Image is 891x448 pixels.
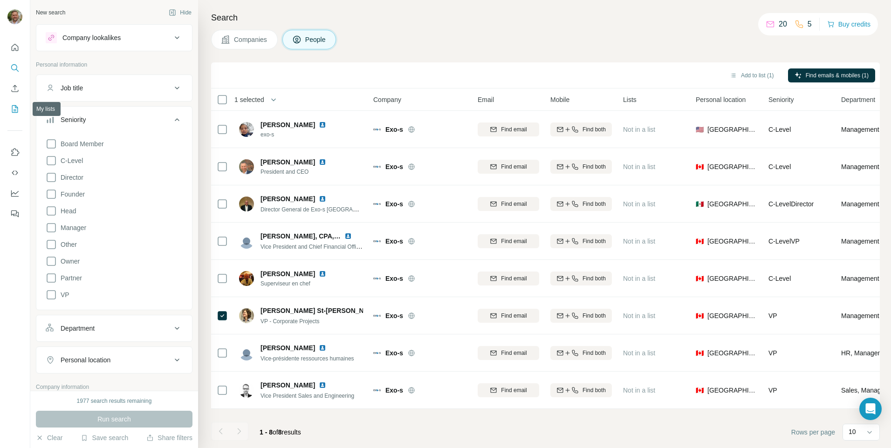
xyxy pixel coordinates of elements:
button: Find email [478,234,539,248]
button: Hide [162,6,198,20]
img: LinkedIn logo [319,195,326,203]
span: [GEOGRAPHIC_DATA] [707,386,757,395]
span: [PERSON_NAME] St-[PERSON_NAME] [260,306,380,315]
span: [GEOGRAPHIC_DATA] [707,162,757,171]
span: Find emails & mobiles (1) [806,71,869,80]
span: Management [841,162,879,171]
img: Avatar [7,9,22,24]
span: Not in a list [623,163,655,170]
img: Logo of Exo-s [373,238,381,245]
span: [GEOGRAPHIC_DATA] [707,274,757,283]
button: Find email [478,122,539,136]
button: Find email [478,383,539,397]
img: Avatar [239,271,254,286]
span: exo-s [260,130,337,139]
span: Find email [501,312,527,320]
img: Avatar [239,308,254,323]
span: [PERSON_NAME] [260,380,315,390]
span: C-Level [768,275,791,282]
span: Not in a list [623,387,655,394]
span: VP [57,290,69,299]
p: 20 [779,19,787,30]
div: Personal location [61,355,110,365]
span: C-Level VP [768,238,800,245]
img: LinkedIn logo [319,344,326,352]
img: LinkedIn logo [319,270,326,278]
span: Companies [234,35,268,44]
span: C-Level [768,163,791,170]
button: Search [7,60,22,76]
span: 🇨🇦 [696,386,704,395]
span: Exo-s [385,311,403,320]
span: 🇺🇸 [696,125,704,134]
button: Save search [81,433,128,442]
button: Seniority [36,109,192,135]
img: Logo of Exo-s [373,312,381,319]
span: 8 [278,428,282,436]
span: Not in a list [623,126,655,133]
span: Not in a list [623,349,655,357]
span: 🇨🇦 [696,162,704,171]
button: Use Surfe API [7,164,22,181]
span: VP [768,387,777,394]
span: Find email [501,386,527,394]
span: Not in a list [623,238,655,245]
span: Board Member [57,139,104,149]
span: 1 selected [234,95,264,104]
span: [GEOGRAPHIC_DATA] [707,311,757,320]
span: Personal location [696,95,746,104]
span: 🇨🇦 [696,237,704,246]
button: Job title [36,77,192,99]
p: 10 [849,427,856,436]
button: My lists [7,101,22,117]
img: Avatar [239,197,254,211]
img: Logo of Exo-s [373,126,381,133]
span: of [273,428,278,436]
span: VP [768,349,777,357]
button: Company lookalikes [36,27,192,49]
img: Avatar [239,383,254,398]
span: [PERSON_NAME], CPA, CMA, MBA [260,232,369,240]
p: Company information [36,383,192,391]
span: results [260,428,301,436]
span: [GEOGRAPHIC_DATA] [707,199,757,209]
img: Logo of Exo-s [373,387,381,394]
span: Department [841,95,875,104]
button: Find both [550,234,612,248]
button: Share filters [146,433,192,442]
span: Find email [501,237,527,245]
span: C-Level [57,156,83,165]
span: Management [841,274,879,283]
span: President and CEO [260,168,337,176]
button: Find both [550,160,612,174]
span: Not in a list [623,200,655,208]
span: Vice President Sales and Engineering [260,393,354,399]
span: 🇨🇦 [696,348,704,358]
img: Logo of Exo-s [373,275,381,282]
span: C-Level Director [768,200,814,208]
span: Lists [623,95,637,104]
span: Vice-présidente ressources humaines [260,355,354,362]
span: 🇨🇦 [696,274,704,283]
button: Find email [478,197,539,211]
img: Logo of Exo-s [373,349,381,357]
span: Management [841,125,879,134]
span: VP [768,312,777,319]
span: Find email [501,125,527,134]
button: Personal location [36,349,192,371]
span: Exo-s [385,199,403,209]
span: Other [57,240,77,249]
span: Owner [57,257,80,266]
button: Find email [478,272,539,285]
img: LinkedIn logo [344,232,352,240]
button: Find email [478,160,539,174]
button: Enrich CSV [7,80,22,97]
span: Management [841,311,879,320]
button: Find emails & mobiles (1) [788,68,875,82]
span: [PERSON_NAME] [260,194,315,204]
span: Find email [501,200,527,208]
span: [GEOGRAPHIC_DATA] [707,125,757,134]
img: LinkedIn logo [319,121,326,129]
span: Company [373,95,401,104]
span: Find both [583,349,606,357]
